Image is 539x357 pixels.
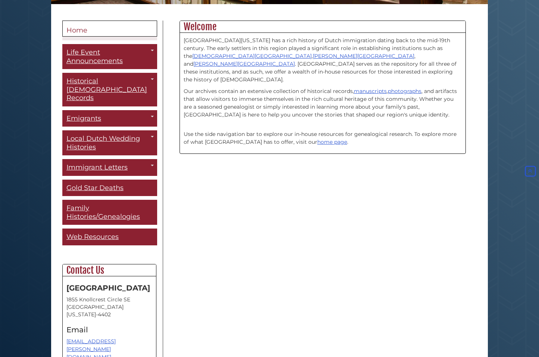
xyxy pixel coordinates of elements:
[63,264,156,276] h2: Contact Us
[193,60,295,67] a: [PERSON_NAME][GEOGRAPHIC_DATA]
[66,326,152,334] h4: Email
[66,163,128,171] span: Immigrant Letters
[192,53,312,59] a: [DEMOGRAPHIC_DATA][GEOGRAPHIC_DATA]
[62,159,157,176] a: Immigrant Letters
[66,283,150,292] strong: [GEOGRAPHIC_DATA]
[388,88,421,94] a: photographs
[317,139,347,145] a: home page
[66,26,87,34] span: Home
[184,122,462,146] p: Use the side navigation bar to explore our in-house resources for genealogical research. To explo...
[62,200,157,225] a: Family Histories/Genealogies
[184,87,462,119] p: Our archives contain an extensive collection of historical records, , , and artifacts that allow ...
[66,233,119,241] span: Web Resources
[66,77,147,102] span: Historical [DEMOGRAPHIC_DATA] Records
[66,204,140,221] span: Family Histories/Genealogies
[62,44,157,69] a: Life Event Announcements
[66,114,101,122] span: Emigrants
[354,88,387,94] a: manuscripts
[62,229,157,245] a: Web Resources
[180,21,465,33] h2: Welcome
[62,21,157,37] a: Home
[62,73,157,106] a: Historical [DEMOGRAPHIC_DATA] Records
[66,184,124,192] span: Gold Star Deaths
[184,37,462,84] p: [GEOGRAPHIC_DATA][US_STATE] has a rich history of Dutch immigration dating back to the mid-19th c...
[523,168,537,174] a: Back to Top
[62,130,157,155] a: Local Dutch Wedding Histories
[66,48,123,65] span: Life Event Announcements
[66,134,140,151] span: Local Dutch Wedding Histories
[313,53,414,59] a: [PERSON_NAME][GEOGRAPHIC_DATA]
[62,180,157,196] a: Gold Star Deaths
[62,110,157,127] a: Emigrants
[66,296,152,318] address: 1855 Knollcrest Circle SE [GEOGRAPHIC_DATA][US_STATE]-4402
